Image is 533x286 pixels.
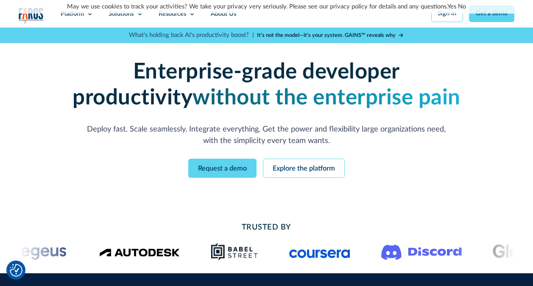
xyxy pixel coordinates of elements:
[257,33,396,38] strong: It’s not the model—it’s your system. GAINS™ reveals why
[289,245,350,258] img: Logo of the online learning platform Coursera.
[431,6,463,22] a: Sign in
[73,61,400,109] strong: Enterprise-grade developer productivity
[469,6,514,22] a: Get a demo
[19,8,43,24] img: Logo of the analytics and reporting company Faros.
[61,9,84,19] div: Platform
[19,8,43,24] a: home
[81,123,452,147] p: Deploy fast. Scale seamlessly. Integrate everything. Get the power and flexibility large organiza...
[109,9,134,19] div: Solutions
[99,246,180,257] img: Logo of the design software company Autodesk.
[10,264,22,277] button: Cookie Settings
[193,87,460,109] strong: without the enterprise pain
[263,159,345,178] a: Explore the platform
[129,31,254,40] p: What's holding back AI's productivity boost? |
[188,159,257,178] a: Request a demo
[211,242,258,261] img: Babel Street logo png
[257,31,404,39] a: It’s not the model—it’s your system. GAINS™ reveals why
[447,3,456,10] a: Yes
[159,9,186,19] div: Resources
[381,243,462,260] img: Logo of the communication platform Discord.
[458,3,466,10] a: No
[81,222,452,233] h2: Trusted By
[10,264,22,277] img: Revisit consent button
